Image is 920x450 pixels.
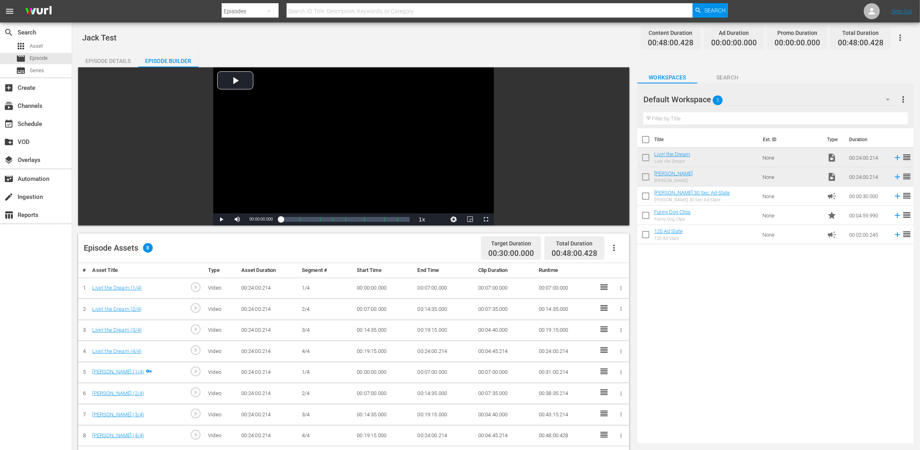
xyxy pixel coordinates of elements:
span: menu [5,6,14,16]
span: play_circle_outline [190,302,202,314]
span: 00:48:00.428 [648,39,694,48]
td: None [759,225,824,244]
td: 00:02:00.245 [846,225,890,244]
td: 00:24:00.214 [846,148,890,167]
td: 00:04:40.000 [475,404,536,426]
div: Video Player [213,67,494,225]
span: 8 [143,243,153,253]
th: End Time [415,263,475,278]
td: 00:14:35.000 [536,299,596,320]
td: 00:14:35.000 [354,320,414,341]
div: Episode Details [78,51,138,71]
span: 00:48:00.428 [838,39,884,48]
span: 00:30:00.000 [488,249,534,258]
a: Livin' the Dream [654,151,690,157]
span: Automation [4,174,14,184]
span: play_circle_outline [190,386,202,398]
td: 00:07:00.000 [475,362,536,383]
td: 00:24:00.214 [238,278,299,299]
button: Jump To Time [446,213,462,225]
a: [PERSON_NAME] (3/4) [92,411,144,418]
a: Funny Dog Clips [654,209,691,215]
td: 00:24:00.214 [238,299,299,320]
span: Series [16,66,26,75]
td: 4/4 [299,425,354,446]
svg: Add to Episode [893,230,902,239]
div: Episode Builder [138,51,198,71]
td: 2 [78,299,89,320]
td: Video [205,278,238,299]
td: 00:24:00.214 [536,341,596,362]
th: Clip Duration [475,263,536,278]
td: 00:24:00.214 [238,341,299,362]
a: Livin' the Dream (4/4) [92,348,142,354]
span: campaign [827,191,837,201]
td: 00:48:00.428 [536,425,596,446]
td: 00:19:15.000 [415,404,475,426]
span: Episode [16,54,26,63]
span: VOD [4,137,14,147]
span: Video [827,172,837,182]
td: 00:38:35.214 [536,383,596,404]
div: Total Duration [838,27,884,39]
span: Asset [16,41,26,51]
td: 00:19:15.000 [415,320,475,341]
span: Ad [827,230,837,239]
td: 00:24:00.214 [238,404,299,426]
span: 00:00:00.000 [711,39,757,48]
a: 120 Ad Slate [654,228,683,234]
span: 00:00:00.000 [249,217,273,221]
div: Target Duration [488,238,534,249]
td: 00:14:35.000 [415,383,475,404]
td: 2/4 [299,299,354,320]
button: Mute [229,213,245,225]
span: Search [698,73,758,83]
th: Runtime [536,263,596,278]
div: Default Workspace [643,88,898,111]
td: None [759,186,824,206]
td: 7 [78,404,89,426]
td: 3/4 [299,320,354,341]
td: 6 [78,383,89,404]
button: Picture-in-Picture [462,213,478,225]
span: 00:00:00.000 [774,39,820,48]
td: 00:07:35.000 [475,383,536,404]
svg: Add to Episode [893,211,902,220]
th: Asset Duration [238,263,299,278]
button: Playback Rate [414,213,430,225]
td: 00:24:00.214 [238,425,299,446]
th: Type [822,128,844,151]
td: 8 [78,425,89,446]
span: play_circle_outline [190,407,202,420]
td: Video [205,362,238,383]
span: Channels [4,101,14,111]
td: Video [205,383,238,404]
span: Workspaces [637,73,698,83]
span: more_vert [898,95,908,104]
td: 00:19:15.000 [536,320,596,341]
td: 00:07:00.000 [415,278,475,299]
td: None [759,167,824,186]
span: play_circle_outline [190,281,202,293]
button: Fullscreen [478,213,494,225]
span: Episode [30,54,48,62]
td: 00:00:00.000 [354,278,414,299]
td: 3/4 [299,404,354,426]
span: reorder [902,210,912,220]
svg: Add to Episode [893,172,902,181]
svg: Add to Episode [893,192,902,201]
span: Create [4,83,14,93]
td: 00:19:15.000 [354,425,414,446]
th: Ext. ID [758,128,822,151]
span: play_circle_outline [190,365,202,377]
div: Livin' the Dream [654,159,690,164]
span: play_circle_outline [190,344,202,356]
div: Promo Duration [774,27,820,39]
td: 00:14:35.000 [415,299,475,320]
span: Promo [827,211,837,220]
td: 2/4 [299,383,354,404]
th: Segment # [299,263,354,278]
th: Duration [844,128,892,151]
td: 00:24:00.214 [238,383,299,404]
a: [PERSON_NAME] (4/4) [92,432,144,438]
